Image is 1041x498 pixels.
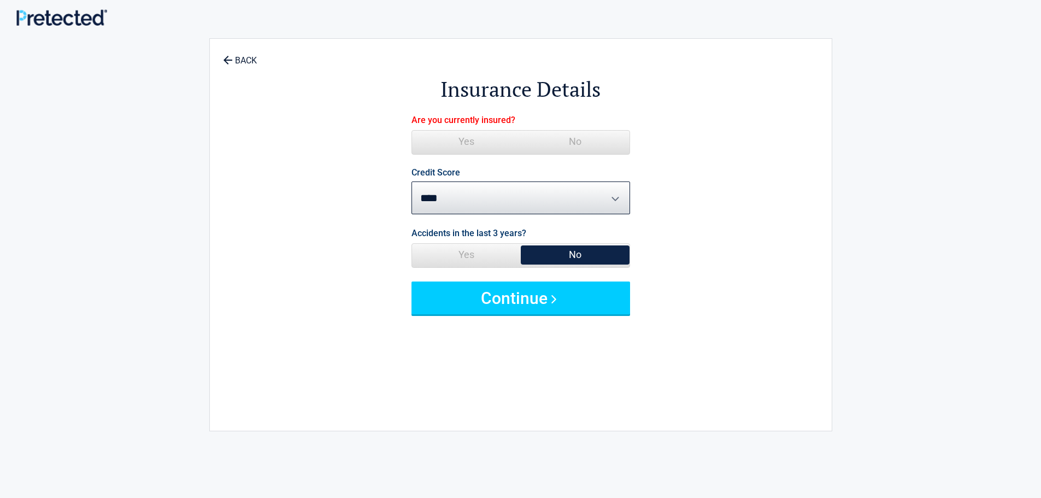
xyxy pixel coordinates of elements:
span: Yes [412,244,521,266]
span: Yes [412,131,521,153]
h2: Insurance Details [270,75,772,103]
span: No [521,131,630,153]
a: BACK [221,46,259,65]
label: Are you currently insured? [411,113,515,127]
span: No [521,244,630,266]
label: Credit Score [411,168,460,177]
img: Main Logo [16,9,107,26]
label: Accidents in the last 3 years? [411,226,526,241]
button: Continue [411,282,630,314]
